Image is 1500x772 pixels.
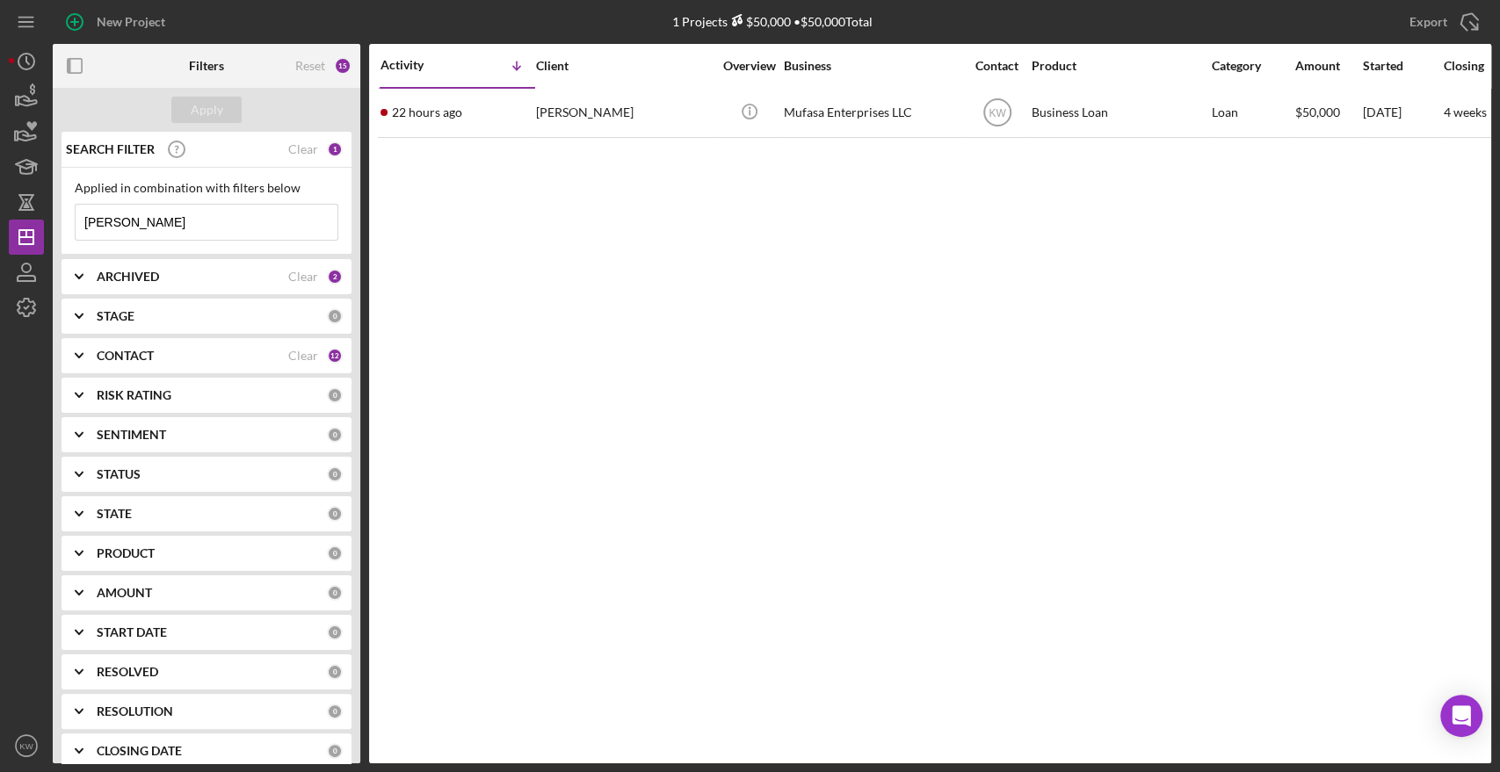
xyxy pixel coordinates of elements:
[327,348,343,364] div: 12
[964,59,1030,73] div: Contact
[97,704,173,718] b: RESOLUTION
[536,90,712,136] div: [PERSON_NAME]
[392,105,462,119] time: 2025-09-16 15:16
[716,59,782,73] div: Overview
[191,97,223,123] div: Apply
[327,703,343,719] div: 0
[334,57,351,75] div: 15
[97,546,155,560] b: PRODUCT
[380,58,458,72] div: Activity
[327,427,343,443] div: 0
[1212,59,1293,73] div: Category
[97,4,165,40] div: New Project
[1295,59,1361,73] div: Amount
[19,741,33,751] text: KW
[327,585,343,601] div: 0
[97,467,141,481] b: STATUS
[1444,105,1487,119] time: 4 weeks
[97,349,154,363] b: CONTACT
[327,664,343,680] div: 0
[288,349,318,363] div: Clear
[672,14,873,29] div: 1 Projects • $50,000 Total
[784,90,960,136] div: Mufasa Enterprises LLC
[327,743,343,759] div: 0
[327,466,343,482] div: 0
[784,59,960,73] div: Business
[97,309,134,323] b: STAGE
[97,625,167,639] b: START DATE
[1440,695,1482,737] div: Open Intercom Messenger
[728,14,791,29] div: $50,000
[97,665,158,679] b: RESOLVED
[97,744,182,758] b: CLOSING DATE
[97,507,132,521] b: STATE
[1363,90,1442,136] div: [DATE]
[327,624,343,640] div: 0
[288,270,318,284] div: Clear
[327,141,343,157] div: 1
[1392,4,1491,40] button: Export
[295,59,325,73] div: Reset
[75,181,338,195] div: Applied in combination with filters below
[97,388,171,402] b: RISK RATING
[97,270,159,284] b: ARCHIVED
[1212,90,1293,136] div: Loan
[327,308,343,324] div: 0
[1032,90,1207,136] div: Business Loan
[327,506,343,522] div: 0
[53,4,183,40] button: New Project
[189,59,224,73] b: Filters
[327,269,343,285] div: 2
[1032,59,1207,73] div: Product
[171,97,242,123] button: Apply
[327,545,343,561] div: 0
[66,142,155,156] b: SEARCH FILTER
[989,107,1006,119] text: KW
[97,428,166,442] b: SENTIMENT
[1409,4,1447,40] div: Export
[97,586,152,600] b: AMOUNT
[9,728,44,763] button: KW
[288,142,318,156] div: Clear
[1363,59,1442,73] div: Started
[327,387,343,403] div: 0
[1295,105,1340,119] span: $50,000
[536,59,712,73] div: Client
